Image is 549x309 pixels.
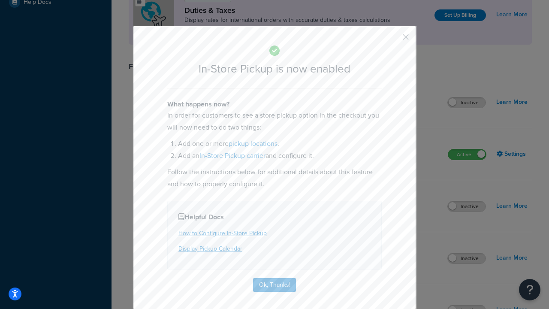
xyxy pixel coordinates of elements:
li: Add one or more . [178,138,382,150]
h4: What happens now? [167,99,382,109]
a: How to Configure In-Store Pickup [178,229,267,238]
p: In order for customers to see a store pickup option in the checkout you will now need to do two t... [167,109,382,133]
h2: In-Store Pickup is now enabled [167,63,382,75]
li: Add an and configure it. [178,150,382,162]
button: Ok, Thanks! [253,278,296,292]
a: Display Pickup Calendar [178,244,242,253]
a: In-Store Pickup carrier [199,151,265,161]
a: pickup locations [229,139,278,148]
p: Follow the instructions below for additional details about this feature and how to properly confi... [167,166,382,190]
h4: Helpful Docs [178,212,371,222]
